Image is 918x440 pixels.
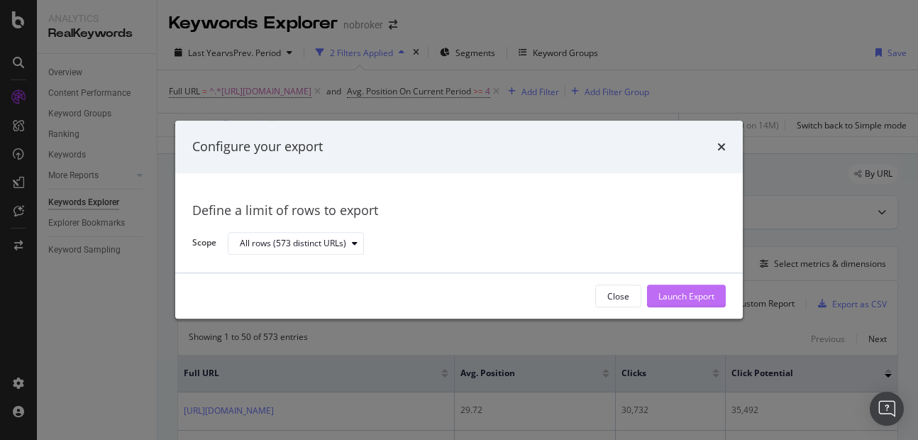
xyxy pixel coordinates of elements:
button: Launch Export [647,285,726,308]
div: Launch Export [658,290,714,302]
div: Define a limit of rows to export [192,202,726,220]
div: All rows (573 distinct URLs) [240,239,346,248]
div: Open Intercom Messenger [870,392,904,426]
div: times [717,138,726,156]
button: Close [595,285,641,308]
label: Scope [192,237,216,253]
div: modal [175,121,743,319]
div: Configure your export [192,138,323,156]
button: All rows (573 distinct URLs) [228,232,364,255]
div: Close [607,290,629,302]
